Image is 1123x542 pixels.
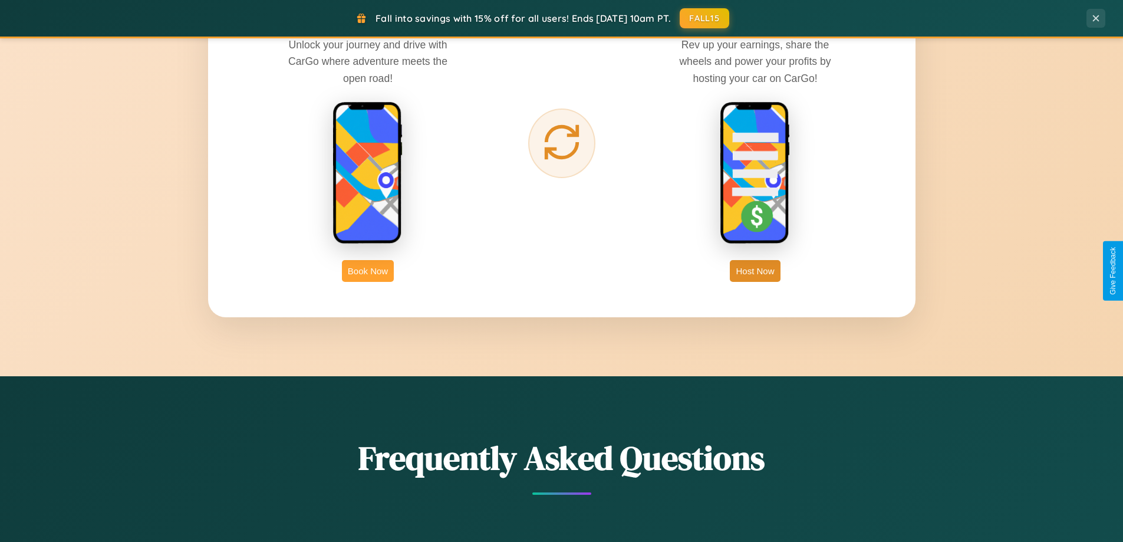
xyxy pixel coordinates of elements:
button: FALL15 [680,8,729,28]
div: Give Feedback [1109,247,1117,295]
img: host phone [720,101,791,245]
button: Book Now [342,260,394,282]
img: rent phone [332,101,403,245]
p: Rev up your earnings, share the wheels and power your profits by hosting your car on CarGo! [667,37,844,86]
h2: Frequently Asked Questions [208,435,915,481]
button: Host Now [730,260,780,282]
span: Fall into savings with 15% off for all users! Ends [DATE] 10am PT. [376,12,671,24]
p: Unlock your journey and drive with CarGo where adventure meets the open road! [279,37,456,86]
